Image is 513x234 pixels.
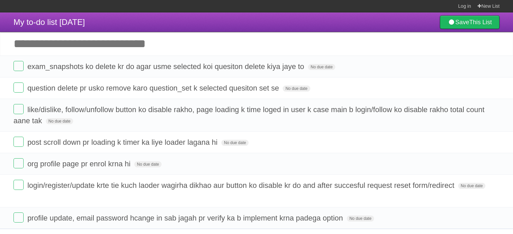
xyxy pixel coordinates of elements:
span: No due date [221,140,249,146]
span: No due date [283,86,310,92]
label: Done [13,82,24,93]
label: Done [13,180,24,190]
span: post scroll down pr loading k timer ka liye loader lagana hi [27,138,219,146]
span: No due date [134,161,162,167]
span: No due date [347,215,374,222]
label: Done [13,137,24,147]
label: Done [13,212,24,223]
span: profile update, email password hcange in sab jagah pr verify ka b implement krna padega option [27,214,345,222]
a: SaveThis List [440,15,500,29]
span: exam_snapshots ko delete kr do agar usme selected koi quesiton delete kiya jaye to [27,62,306,71]
label: Done [13,104,24,114]
span: My to-do list [DATE] [13,18,85,27]
span: No due date [46,118,73,124]
span: org profile page pr enrol krna hi [27,160,132,168]
span: like/dislike, follow/unfollow button ko disable rakho, page loading k time loged in user k case m... [13,105,484,125]
span: No due date [458,183,485,189]
b: This List [469,19,492,26]
span: login/register/update krte tie kuch laoder wagirha dikhao aur button ko disable kr do and after s... [27,181,456,190]
span: No due date [308,64,335,70]
label: Done [13,61,24,71]
span: question delete pr usko remove karo question_set k selected quesiton set se [27,84,281,92]
label: Done [13,158,24,168]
